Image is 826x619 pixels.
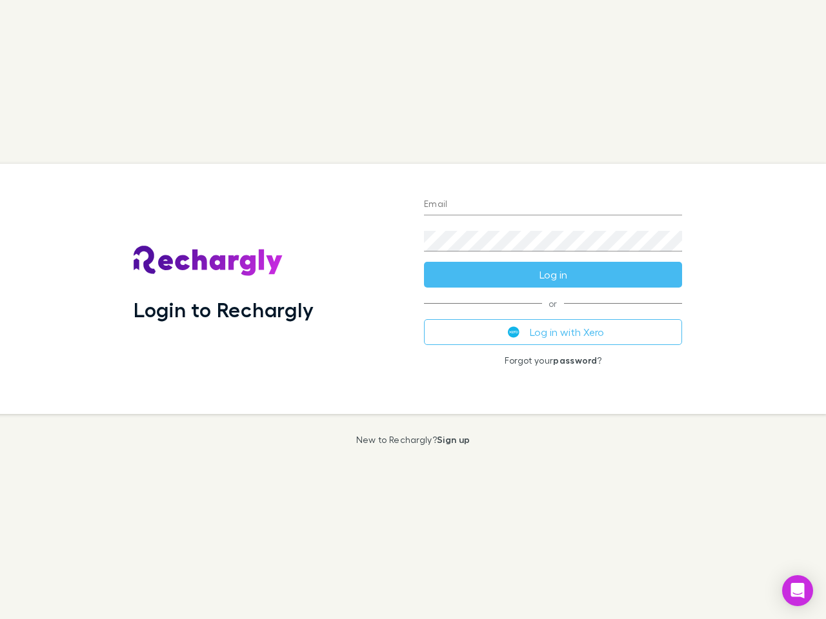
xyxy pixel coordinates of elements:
div: Open Intercom Messenger [782,575,813,606]
img: Xero's logo [508,326,519,338]
span: or [424,303,682,304]
p: Forgot your ? [424,355,682,366]
a: password [553,355,597,366]
p: New to Rechargly? [356,435,470,445]
button: Log in with Xero [424,319,682,345]
img: Rechargly's Logo [134,246,283,277]
h1: Login to Rechargly [134,297,314,322]
button: Log in [424,262,682,288]
a: Sign up [437,434,470,445]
